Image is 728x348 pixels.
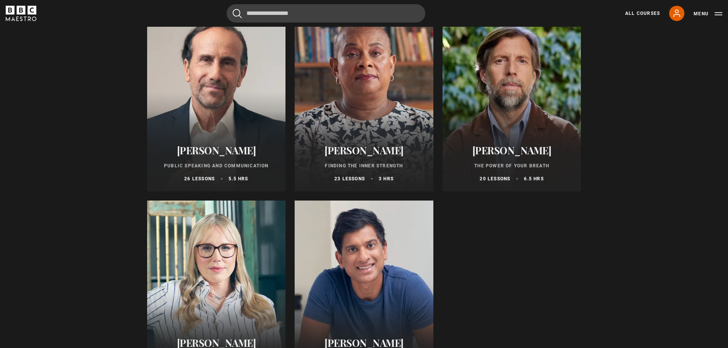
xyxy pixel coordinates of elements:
p: Finding the Inner Strength [304,162,424,169]
svg: BBC Maestro [6,6,36,21]
a: All Courses [625,10,660,17]
button: Toggle navigation [694,10,722,18]
p: 3 hrs [379,175,394,182]
p: 5.5 hrs [229,175,248,182]
p: 20 lessons [480,175,510,182]
h2: [PERSON_NAME] [156,144,277,156]
p: 6.5 hrs [524,175,543,182]
a: [PERSON_NAME] Public Speaking and Communication 26 lessons 5.5 hrs [147,8,286,191]
p: The Power of Your Breath [452,162,572,169]
p: 26 lessons [184,175,215,182]
a: [PERSON_NAME] Finding the Inner Strength 23 lessons 3 hrs [295,8,433,191]
h2: [PERSON_NAME] [452,144,572,156]
a: [PERSON_NAME] The Power of Your Breath 20 lessons 6.5 hrs [443,8,581,191]
p: 23 lessons [334,175,365,182]
p: Public Speaking and Communication [156,162,277,169]
button: Submit the search query [233,9,242,18]
h2: [PERSON_NAME] [304,144,424,156]
input: Search [227,4,425,23]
